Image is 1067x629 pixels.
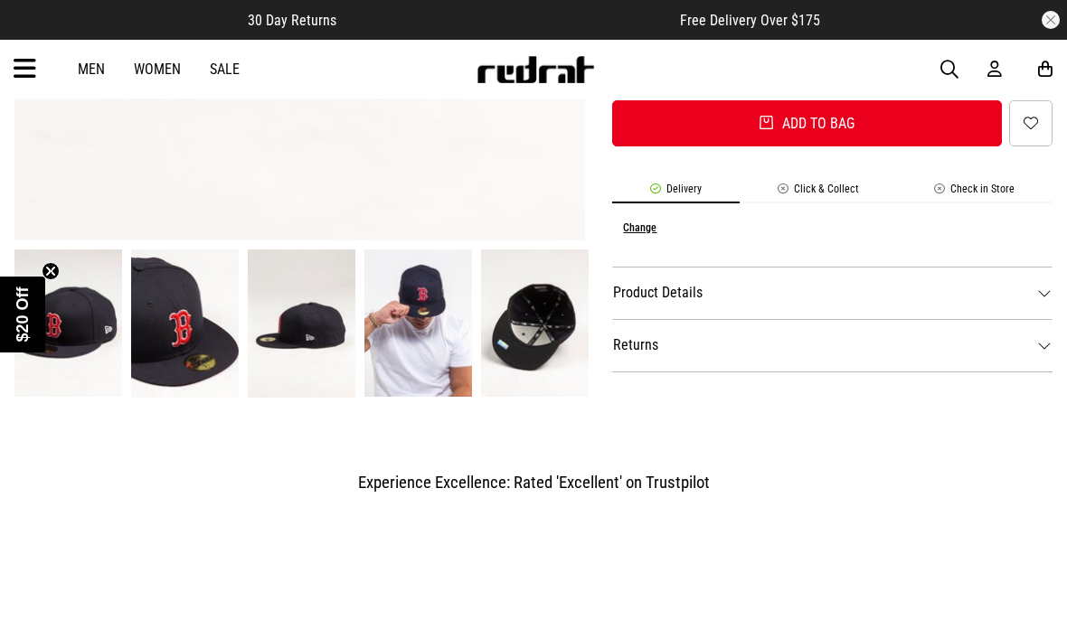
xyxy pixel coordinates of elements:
[623,221,656,234] button: Change
[364,249,472,398] img: New Era 59fifty Mlb Boston Red Sox Authentic Collection Fitted Cap in Blue
[14,286,32,342] span: $20 Off
[78,61,105,78] a: Men
[81,473,986,493] h3: Experience Excellence: Rated 'Excellent' on Trustpilot
[134,61,181,78] a: Women
[373,11,644,29] iframe: Customer reviews powered by Trustpilot
[131,249,239,399] img: New Era 59fifty Mlb Boston Red Sox Authentic Collection Fitted Cap in Blue
[476,56,595,83] img: Redrat logo
[481,249,589,398] img: New Era 59fifty Mlb Boston Red Sox Authentic Collection Fitted Cap in Blue
[248,249,355,399] img: New Era 59fifty Mlb Boston Red Sox Authentic Collection Fitted Cap in Blue
[248,12,336,29] span: 30 Day Returns
[612,267,1053,319] dt: Product Details
[896,183,1053,203] li: Check in Store
[740,183,897,203] li: Click & Collect
[612,183,740,203] li: Delivery
[210,61,240,78] a: Sale
[42,262,60,280] button: Close teaser
[680,12,820,29] span: Free Delivery Over $175
[612,319,1053,371] dt: Returns
[612,100,1002,146] button: Add to bag
[14,249,122,398] img: New Era 59fifty Mlb Boston Red Sox Authentic Collection Fitted Cap in Blue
